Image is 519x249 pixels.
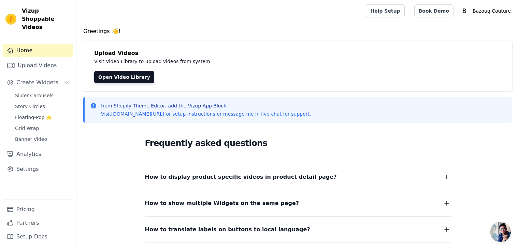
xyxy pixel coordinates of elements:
a: Help Setup [366,4,404,17]
p: Visit Video Library to upload videos from system [94,57,400,65]
span: How to display product specific videos in product detail page? [145,172,337,182]
p: from Shopify Theme Editor, add the Vizup App Block [101,102,311,109]
a: Analytics [3,147,73,161]
a: Pricing [3,203,73,216]
h4: Upload Videos [94,49,501,57]
a: Home [3,44,73,57]
a: Banner Video [11,134,73,144]
a: Slider Carousels [11,91,73,100]
button: How to show multiple Widgets on the same page? [145,199,451,208]
a: Partners [3,216,73,230]
img: Vizup [5,14,16,25]
a: Upload Videos [3,59,73,72]
a: Setup Docs [3,230,73,244]
a: [DOMAIN_NAME][URL] [111,111,164,117]
span: Grid Wrap [15,125,39,132]
span: How to show multiple Widgets on the same page? [145,199,299,208]
h4: Greetings 👋! [83,27,512,35]
a: Settings [3,162,73,176]
a: Book Demo [414,4,453,17]
a: Open Video Library [94,71,154,83]
h2: Frequently asked questions [145,136,451,150]
span: Banner Video [15,136,47,143]
p: Bazouq Couture [470,5,514,17]
button: How to display product specific videos in product detail page? [145,172,451,182]
a: Floating-Pop ⭐ [11,113,73,122]
button: B Bazouq Couture [459,5,514,17]
a: Story Circles [11,102,73,111]
span: Floating-Pop ⭐ [15,114,52,121]
button: How to translate labels on buttons to local language? [145,225,451,234]
span: Vizup Shoppable Videos [22,7,71,31]
p: Visit for setup instructions or message me in live chat for support. [101,111,311,117]
button: Create Widgets [3,76,73,89]
span: Create Widgets [16,78,58,87]
span: How to translate labels on buttons to local language? [145,225,310,234]
text: B [462,8,466,14]
a: Grid Wrap [11,123,73,133]
span: Story Circles [15,103,45,110]
div: Open chat [490,222,511,242]
span: Slider Carousels [15,92,54,99]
